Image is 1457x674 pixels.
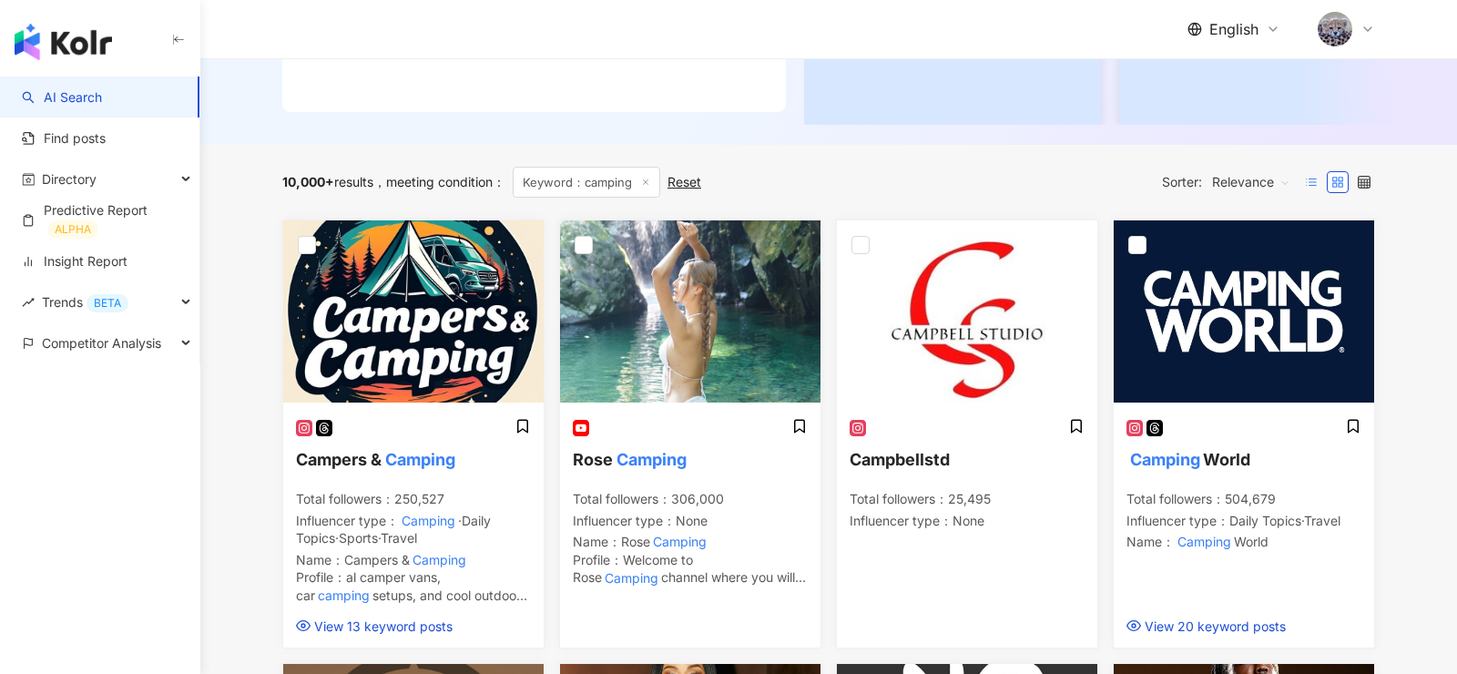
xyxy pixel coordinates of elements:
[22,296,35,309] span: rise
[296,587,527,621] span: setups, and cool outdoor gear🚐⛺
[314,618,453,636] span: View 13 keyword posts
[381,530,417,546] span: Travel
[573,533,808,551] div: Name ：
[850,490,1085,508] p: Total followers ： 25,495
[1114,220,1374,403] img: KOL Avatar
[613,446,689,472] mark: Camping
[1212,168,1290,197] span: Relevance
[339,530,378,546] span: Sports
[315,585,372,606] mark: camping
[378,530,381,546] span: ·
[382,446,458,472] mark: Camping
[373,174,505,189] span: meeting condition ：
[1203,450,1250,469] span: World
[650,531,709,552] mark: Camping
[1304,513,1340,528] span: Travel
[22,129,106,148] a: Find posts
[573,490,808,508] p: Total followers ： 306,000
[1145,618,1286,636] span: View 20 keyword posts
[1126,512,1361,530] p: Influencer type ：
[1234,534,1269,549] span: World
[42,322,161,363] span: Competitor Analysis
[282,175,373,189] div: results
[1301,513,1304,528] span: ·
[1126,618,1286,636] a: View 20 keyword posts
[573,551,808,587] div: Profile ：
[282,220,545,648] a: KOL AvatarCampers &CampingTotal followers：250,527Influencer type：Camping·Daily Topics·Sports·Trav...
[458,513,462,528] span: ·
[296,450,382,469] span: Campers &
[283,220,544,403] img: KOL Avatar
[1126,533,1361,551] div: Name ：
[850,450,950,469] span: Campbellstd
[573,512,808,530] p: Influencer type ： None
[667,175,701,189] div: Reset
[573,552,693,586] span: Welcome to Rose
[1162,168,1300,197] div: Sorter:
[22,88,102,107] a: searchAI Search
[850,512,1085,530] p: Influencer type ： None
[621,534,650,549] span: Rose
[836,220,1098,648] a: KOL AvatarCampbellstdTotal followers：25,495Influencer type：None
[573,450,613,469] span: Rose
[573,569,806,620] span: channel where you will deep yourself in the beauty of natural:
[296,569,441,603] span: al camper vans, car
[22,252,127,271] a: Insight Report
[42,158,97,199] span: Directory
[1175,531,1234,552] mark: Camping
[559,220,821,648] a: KOL AvatarRoseCampingTotal followers：306,000Influencer type：NoneName：RoseCampingProfile：Welcome t...
[282,174,334,189] span: 10,000+
[560,220,820,403] img: KOL Avatar
[1209,19,1258,39] span: English
[410,549,469,570] mark: Camping
[296,568,531,604] div: Profile ：
[1318,12,1352,46] img: Screen%20Shot%202021-07-26%20at%202.59.10%20PM%20copy.png
[22,201,185,239] a: Predictive ReportALPHA
[1113,220,1375,648] a: KOL AvatarCampingWorldTotal followers：504,679Influencer type：Daily Topics·TravelName：CampingWorld...
[296,551,531,569] div: Name ：
[42,281,128,322] span: Trends
[399,510,458,531] mark: Camping
[335,530,339,546] span: ·
[296,490,531,508] p: Total followers ： 250,527
[513,167,660,198] span: Keyword：camping
[1229,513,1301,528] span: Daily Topics
[344,552,410,567] span: Campers &
[602,567,661,588] mark: Camping
[15,24,112,60] img: logo
[296,512,531,547] p: Influencer type ：
[1126,446,1203,472] mark: Camping
[296,618,453,636] a: View 13 keyword posts
[87,294,128,312] div: BETA
[1126,490,1361,508] p: Total followers ： 504,679
[837,220,1097,403] img: KOL Avatar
